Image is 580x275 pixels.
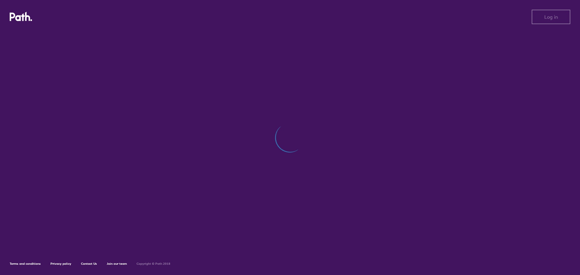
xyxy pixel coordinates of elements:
a: Join our team [107,262,127,266]
a: Terms and conditions [10,262,41,266]
h6: Copyright © Path 2018 [137,262,170,266]
span: Log in [544,14,558,20]
button: Log in [532,10,570,24]
a: Privacy policy [50,262,71,266]
a: Contact Us [81,262,97,266]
